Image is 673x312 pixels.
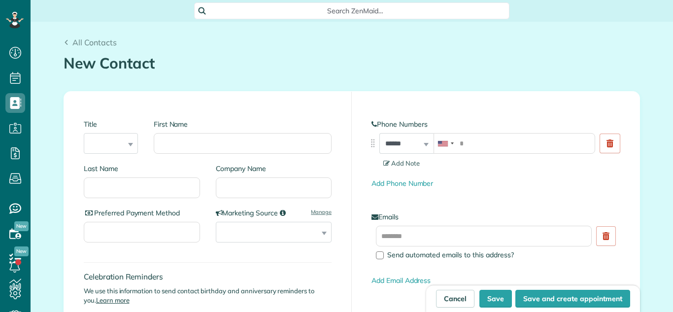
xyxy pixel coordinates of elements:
label: Title [84,119,138,129]
label: Last Name [84,164,200,173]
a: Add Email Address [371,276,431,285]
label: Company Name [216,164,332,173]
h4: Celebration Reminders [84,273,332,281]
a: Learn more [96,296,130,304]
div: United States: +1 [434,134,457,153]
label: Phone Numbers [371,119,620,129]
img: drag_indicator-119b368615184ecde3eda3c64c821f6cf29d3e2b97b89ee44bc31753036683e5.png [368,138,378,148]
h1: New Contact [64,55,640,71]
button: Save [479,290,512,308]
label: Marketing Source [216,208,332,218]
span: Send automated emails to this address? [387,250,514,259]
label: Emails [371,212,620,222]
span: New [14,246,29,256]
a: All Contacts [64,36,117,48]
label: First Name [154,119,332,129]
label: Preferred Payment Method [84,208,200,218]
a: Cancel [436,290,474,308]
a: Add Phone Number [371,179,433,188]
span: New [14,221,29,231]
p: We use this information to send contact birthday and anniversary reminders to you. [84,286,332,305]
a: Manage [311,208,332,216]
span: Add Note [383,159,420,167]
button: Save and create appointment [515,290,630,308]
span: All Contacts [72,37,117,47]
